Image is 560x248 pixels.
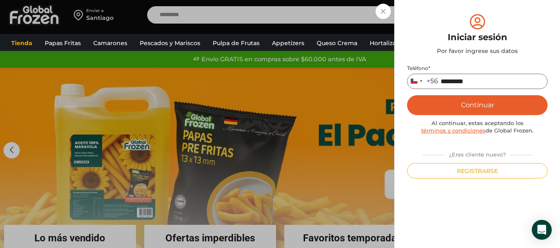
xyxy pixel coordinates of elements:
[89,35,131,51] a: Camarones
[407,119,548,135] div: Al continuar, estas aceptando los de Global Frozen.
[532,220,552,240] div: Open Intercom Messenger
[268,35,308,51] a: Appetizers
[407,95,548,115] button: Continuar
[427,77,438,86] div: +56
[407,74,438,89] button: Selected country
[468,12,487,31] img: tabler-icon-user-circle.svg
[418,148,536,159] div: ¿Eres cliente nuevo?
[136,35,204,51] a: Pescados y Mariscos
[366,35,403,51] a: Hortalizas
[313,35,361,51] a: Queso Crema
[407,31,548,43] div: Iniciar sesión
[407,47,548,55] div: Por favor ingrese sus datos
[41,35,85,51] a: Papas Fritas
[208,35,264,51] a: Pulpa de Frutas
[407,163,548,178] button: Registrarse
[421,127,485,134] a: términos y condiciones
[7,35,36,51] a: Tienda
[407,65,548,72] label: Teléfono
